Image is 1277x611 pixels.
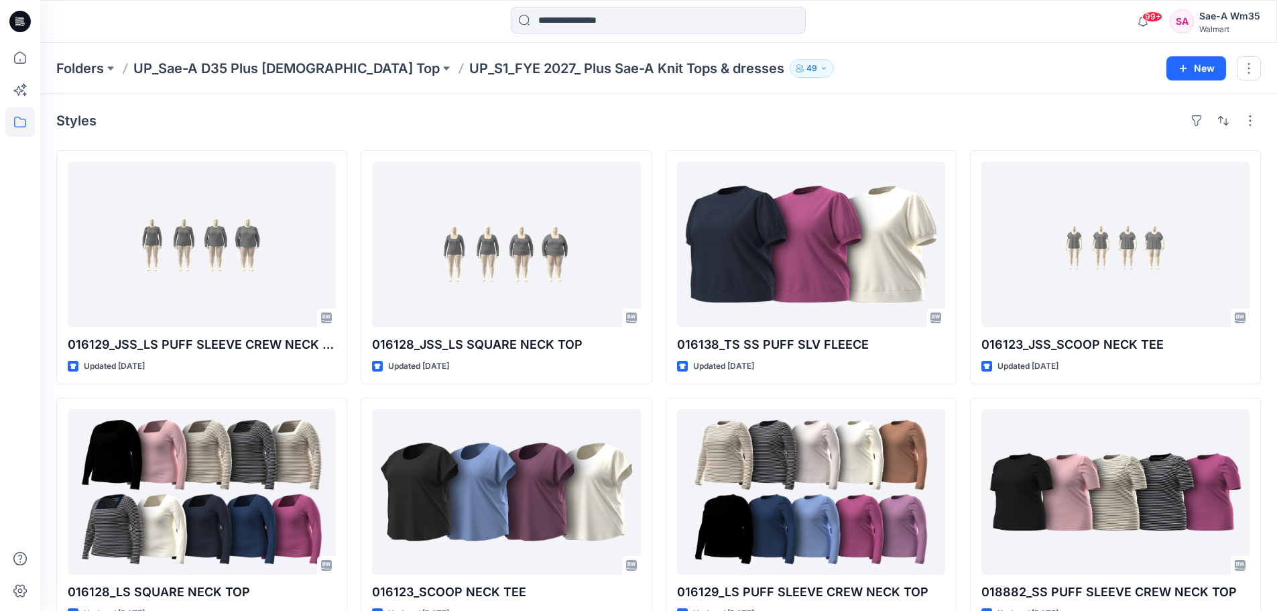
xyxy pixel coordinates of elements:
h4: Styles [56,113,97,129]
a: 016129_JSS_LS PUFF SLEEVE CREW NECK TOP [68,162,336,327]
p: 018882_SS PUFF SLEEVE CREW NECK TOP [981,583,1250,602]
p: 016129_JSS_LS PUFF SLEEVE CREW NECK TOP [68,335,336,354]
p: 49 [806,61,817,76]
p: 016138_TS SS PUFF SLV FLEECE [677,335,945,354]
div: Walmart [1199,24,1260,34]
div: SA [1170,9,1194,34]
a: 016128_JSS_LS SQUARE NECK TOP [372,162,640,327]
a: 016129_LS PUFF SLEEVE CREW NECK TOP [677,409,945,575]
p: 016123_SCOOP NECK TEE [372,583,640,602]
p: 016128_LS SQUARE NECK TOP [68,583,336,602]
a: UP_Sae-A D35 Plus [DEMOGRAPHIC_DATA] Top [133,59,440,78]
button: 49 [790,59,834,78]
a: 018882_SS PUFF SLEEVE CREW NECK TOP [981,409,1250,575]
a: 016123_JSS_SCOOP NECK TEE [981,162,1250,327]
p: Updated [DATE] [693,359,754,374]
span: 99+ [1142,11,1162,22]
a: 016128_LS SQUARE NECK TOP [68,409,336,575]
p: Updated [DATE] [997,359,1058,374]
p: Updated [DATE] [388,359,449,374]
p: 016128_JSS_LS SQUARE NECK TOP [372,335,640,354]
button: New [1166,56,1226,80]
p: UP_S1_FYE 2027_ Plus Sae-A Knit Tops & dresses [469,59,784,78]
a: 016138_TS SS PUFF SLV FLEECE [677,162,945,327]
a: Folders [56,59,104,78]
p: Updated [DATE] [84,359,145,374]
p: 016129_LS PUFF SLEEVE CREW NECK TOP [677,583,945,602]
a: 016123_SCOOP NECK TEE [372,409,640,575]
div: Sae-A Wm35 [1199,8,1260,24]
p: 016123_JSS_SCOOP NECK TEE [981,335,1250,354]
